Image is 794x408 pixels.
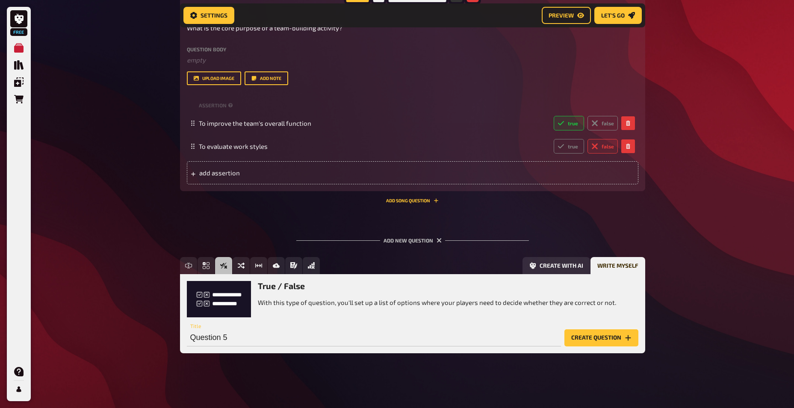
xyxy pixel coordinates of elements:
[199,169,332,177] span: add assertion
[187,329,561,346] input: Title
[183,7,234,24] button: Settings
[187,47,638,52] label: Question body
[542,7,591,24] button: Preview
[258,281,616,291] h3: True / False
[564,329,638,346] button: Create question
[554,116,584,130] label: true
[201,12,227,18] span: Settings
[199,142,268,150] span: To evaluate work styles
[268,257,285,274] button: Image Answer
[522,257,590,274] button: Create with AI
[11,30,27,35] span: Free
[258,298,616,307] p: With this type of question, you'll set up a list of options where your players need to decide whe...
[187,23,342,33] span: What is the core purpose of a team-building activity?
[245,71,288,85] button: Add note
[180,257,197,274] button: Free Text Input
[187,71,241,85] button: upload image
[296,224,529,250] div: Add new question
[215,257,232,274] button: True / False
[303,257,320,274] button: Offline Question
[199,102,235,109] small: assertion
[199,119,311,127] span: To improve the team's overall function
[601,12,625,18] span: Let's go
[590,257,645,274] button: Write myself
[594,7,642,24] button: Let's go
[250,257,267,274] button: Estimation Question
[587,116,618,130] label: false
[549,12,574,18] span: Preview
[554,139,584,154] label: true
[386,198,439,203] button: Add Song question
[587,139,618,154] label: false
[198,257,215,274] button: Multiple Choice
[285,257,302,274] button: Prose (Long text)
[233,257,250,274] button: Sorting Question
